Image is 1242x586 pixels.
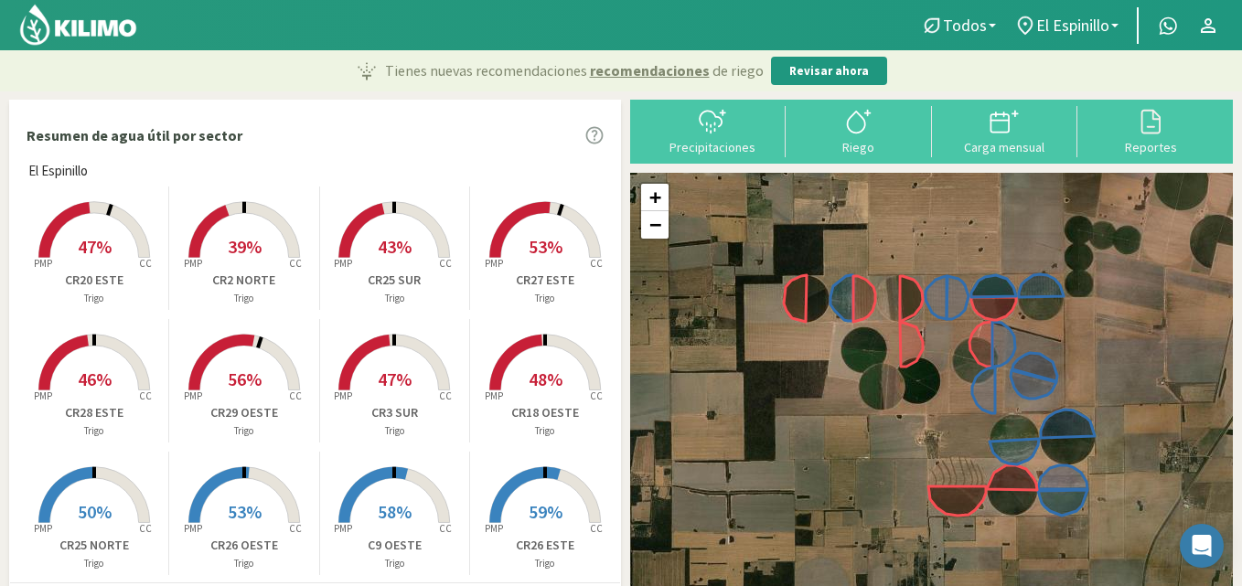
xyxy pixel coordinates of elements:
[289,389,302,402] tspan: CC
[33,257,51,270] tspan: PMP
[470,291,620,306] p: Trigo
[932,106,1078,154] button: Carga mensual
[641,211,669,239] a: Zoom out
[334,389,352,402] tspan: PMP
[289,522,302,535] tspan: CC
[184,522,202,535] tspan: PMP
[385,59,764,81] p: Tienes nuevas recomendaciones
[712,59,764,81] span: de riego
[786,106,932,154] button: Riego
[334,522,352,535] tspan: PMP
[33,522,51,535] tspan: PMP
[320,423,469,439] p: Trigo
[19,536,168,555] p: CR25 NORTE
[439,522,452,535] tspan: CC
[590,522,603,535] tspan: CC
[289,257,302,270] tspan: CC
[1036,16,1109,35] span: El Espinillo
[470,536,620,555] p: CR26 ESTE
[27,124,242,146] p: Resumen de agua útil por sector
[320,403,469,422] p: CR3 SUR
[590,59,710,81] span: recomendaciones
[439,257,452,270] tspan: CC
[320,556,469,571] p: Trigo
[529,500,562,523] span: 59%
[439,389,452,402] tspan: CC
[378,235,412,258] span: 43%
[1180,524,1224,568] div: Open Intercom Messenger
[169,556,318,571] p: Trigo
[28,161,88,182] span: El Espinillo
[791,141,926,154] div: Riego
[529,368,562,390] span: 48%
[18,3,138,47] img: Kilimo
[645,141,780,154] div: Precipitaciones
[228,235,262,258] span: 39%
[485,522,503,535] tspan: PMP
[78,368,112,390] span: 46%
[184,257,202,270] tspan: PMP
[33,389,51,402] tspan: PMP
[485,389,503,402] tspan: PMP
[937,141,1073,154] div: Carga mensual
[590,389,603,402] tspan: CC
[639,106,786,154] button: Precipitaciones
[470,271,620,290] p: CR27 ESTE
[320,536,469,555] p: C9 OESTE
[470,403,620,422] p: CR18 OESTE
[19,423,168,439] p: Trigo
[139,522,152,535] tspan: CC
[529,235,562,258] span: 53%
[78,235,112,258] span: 47%
[19,271,168,290] p: CR20 ESTE
[184,389,202,402] tspan: PMP
[228,500,262,523] span: 53%
[485,257,503,270] tspan: PMP
[139,389,152,402] tspan: CC
[169,291,318,306] p: Trigo
[378,368,412,390] span: 47%
[169,536,318,555] p: CR26 OESTE
[19,556,168,571] p: Trigo
[943,16,987,35] span: Todos
[378,500,412,523] span: 58%
[1083,141,1218,154] div: Reportes
[19,291,168,306] p: Trigo
[789,62,869,80] p: Revisar ahora
[19,403,168,422] p: CR28 ESTE
[169,271,318,290] p: CR2 NORTE
[320,271,469,290] p: CR25 SUR
[590,257,603,270] tspan: CC
[470,556,620,571] p: Trigo
[169,423,318,439] p: Trigo
[228,368,262,390] span: 56%
[169,403,318,422] p: CR29 OESTE
[320,291,469,306] p: Trigo
[641,184,669,211] a: Zoom in
[771,57,887,86] button: Revisar ahora
[334,257,352,270] tspan: PMP
[139,257,152,270] tspan: CC
[1077,106,1224,154] button: Reportes
[78,500,112,523] span: 50%
[470,423,620,439] p: Trigo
